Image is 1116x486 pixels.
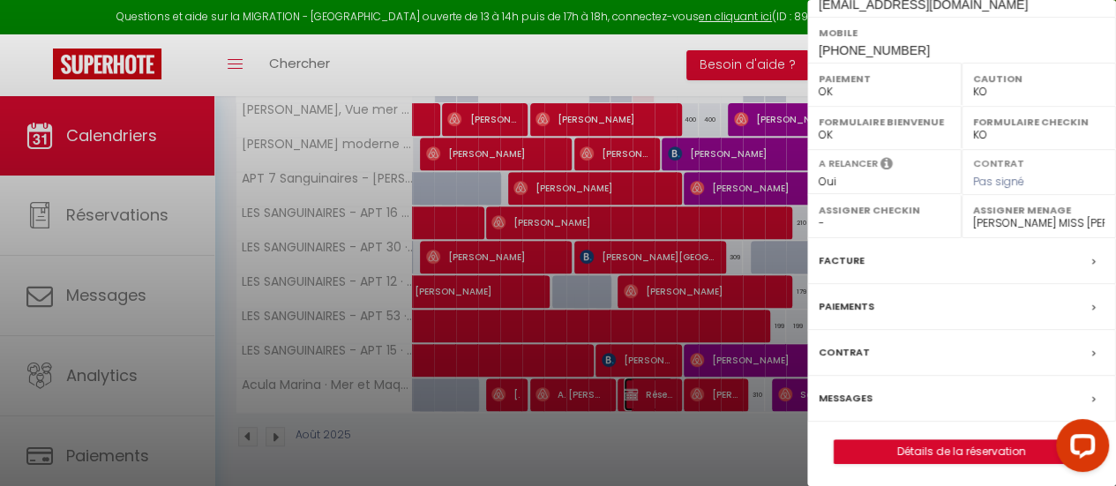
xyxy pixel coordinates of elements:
[819,389,873,407] label: Messages
[834,439,1090,464] button: Détails de la réservation
[880,156,893,176] i: Sélectionner OUI si vous souhaiter envoyer les séquences de messages post-checkout
[819,201,950,219] label: Assigner Checkin
[819,343,870,362] label: Contrat
[819,297,874,316] label: Paiements
[835,440,1089,463] a: Détails de la réservation
[819,251,865,270] label: Facture
[973,201,1105,219] label: Assigner Menage
[819,70,950,87] label: Paiement
[819,156,878,171] label: A relancer
[819,43,930,57] span: [PHONE_NUMBER]
[1042,412,1116,486] iframe: LiveChat chat widget
[973,174,1024,189] span: Pas signé
[973,70,1105,87] label: Caution
[973,113,1105,131] label: Formulaire Checkin
[973,156,1024,168] label: Contrat
[819,113,950,131] label: Formulaire Bienvenue
[819,24,1105,41] label: Mobile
